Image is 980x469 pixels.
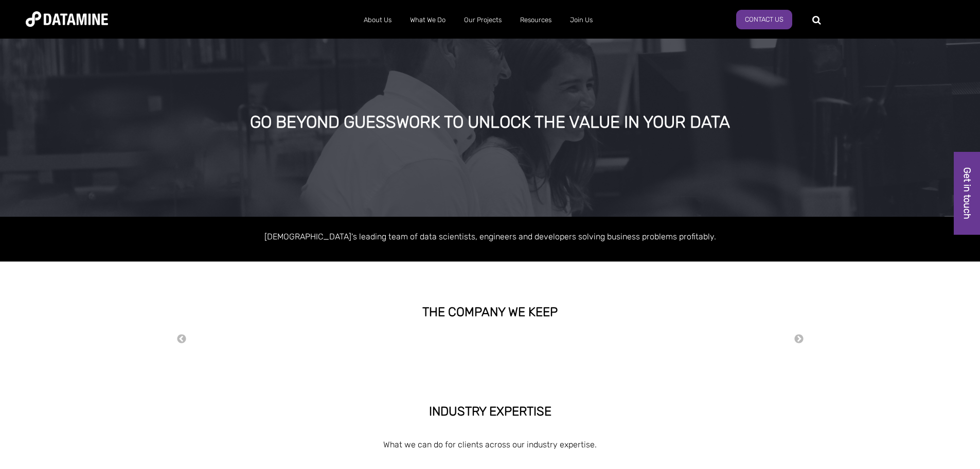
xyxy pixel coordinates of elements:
a: What We Do [401,7,455,33]
p: [DEMOGRAPHIC_DATA]'s leading team of data scientists, engineers and developers solving business p... [197,230,783,244]
div: GO BEYOND GUESSWORK TO UNLOCK THE VALUE IN YOUR DATA [111,113,869,132]
strong: INDUSTRY EXPERTISE [429,404,551,419]
a: Our Projects [455,7,511,33]
a: Get in touch [954,152,980,235]
strong: THE COMPANY WE KEEP [422,305,558,319]
a: Join Us [561,7,602,33]
span: What we can do for clients across our industry expertise. [383,440,597,449]
a: About Us [354,7,401,33]
a: Resources [511,7,561,33]
button: Previous [176,334,187,345]
img: Datamine [26,11,108,27]
a: Contact Us [736,10,792,29]
button: Next [794,334,804,345]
